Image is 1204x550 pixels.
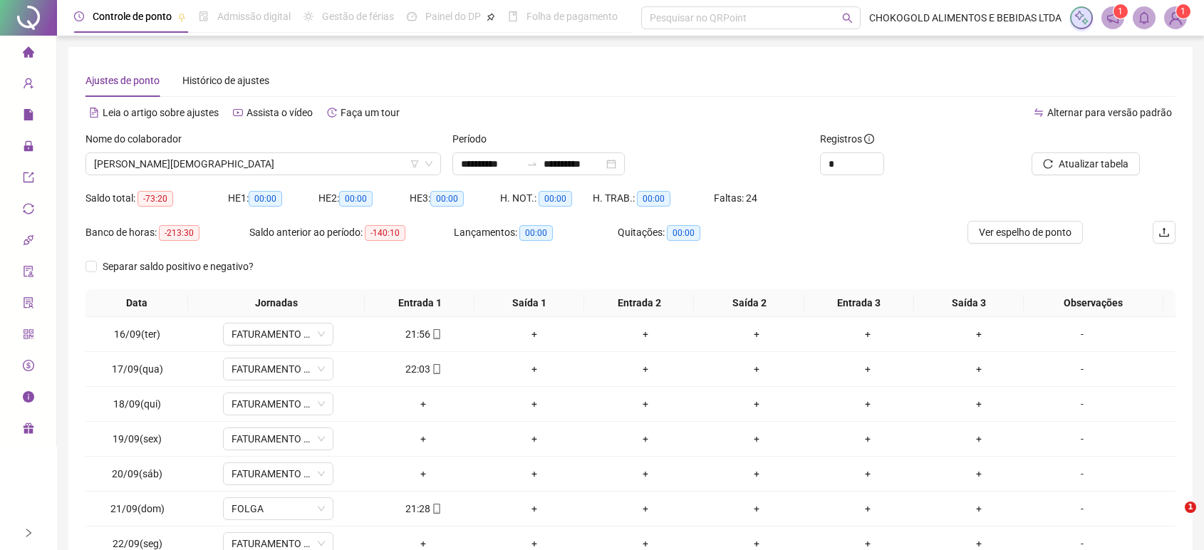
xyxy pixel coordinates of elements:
[869,10,1062,26] span: CHOKOGOLD ALIMENTOS E BEBIDAS LTDA
[1114,4,1128,19] sup: 1
[596,431,695,447] div: +
[410,160,419,168] span: filter
[526,158,538,170] span: swap-right
[519,225,553,241] span: 00:00
[318,190,409,207] div: HE 2:
[596,361,695,377] div: +
[85,73,160,88] div: Ajustes de ponto
[232,393,325,415] span: FATURAMENTO DISTRIBUIDORA
[818,396,918,412] div: +
[23,165,34,194] span: export
[23,228,34,256] span: api
[430,504,442,514] span: mobile
[137,191,173,207] span: -73:20
[1185,502,1196,513] span: 1
[484,396,584,412] div: +
[373,361,473,377] div: 22:03
[407,11,417,21] span: dashboard
[23,134,34,162] span: lock
[110,503,165,514] span: 21/09(dom)
[430,364,442,374] span: mobile
[1040,361,1124,377] div: -
[89,108,99,118] span: file-text
[707,396,806,412] div: +
[85,190,228,207] div: Saldo total:
[23,197,34,225] span: sync
[1165,7,1186,28] img: 14563
[596,396,695,412] div: +
[474,289,584,317] th: Saída 1
[249,224,454,241] div: Saldo anterior ao período:
[23,385,34,413] span: info-circle
[929,326,1029,342] div: +
[425,11,481,22] span: Painel do DP
[593,190,714,207] div: H. TRAB.:
[1024,289,1163,317] th: Observações
[487,13,495,21] span: pushpin
[232,323,325,345] span: FATURAMENTO DISTRIBUIDORA
[317,435,326,443] span: down
[1034,108,1044,118] span: swap
[373,431,473,447] div: +
[317,400,326,408] span: down
[618,224,754,241] div: Quitações:
[373,466,473,482] div: +
[818,361,918,377] div: +
[23,259,34,288] span: audit
[93,11,172,22] span: Controle de ponto
[707,326,806,342] div: +
[1040,501,1124,517] div: -
[303,11,313,21] span: sun
[967,221,1083,244] button: Ver espelho de ponto
[233,108,243,118] span: youtube
[317,365,326,373] span: down
[714,192,757,204] span: Faltas: 24
[249,191,282,207] span: 00:00
[232,428,325,450] span: FATURAMENTO DISTRIBUIDORA
[818,431,918,447] div: +
[365,225,405,241] span: -140:10
[1180,6,1185,16] span: 1
[113,538,162,549] span: 22/09(seg)
[23,71,34,100] span: user-add
[707,501,806,517] div: +
[1040,431,1124,447] div: -
[1047,107,1172,118] span: Alternar para versão padrão
[584,289,694,317] th: Entrada 2
[804,289,914,317] th: Entrada 3
[182,73,269,88] div: Histórico de ajustes
[188,289,365,317] th: Jornadas
[979,224,1071,240] span: Ver espelho de ponto
[864,134,874,144] span: info-circle
[23,40,34,68] span: home
[484,326,584,342] div: +
[1106,11,1119,24] span: notification
[596,466,695,482] div: +
[929,466,1029,482] div: +
[539,191,572,207] span: 00:00
[410,190,500,207] div: HE 3:
[707,466,806,482] div: +
[23,103,34,131] span: file
[929,431,1029,447] div: +
[317,330,326,338] span: down
[707,361,806,377] div: +
[484,466,584,482] div: +
[914,289,1024,317] th: Saída 3
[113,433,162,445] span: 19/09(sex)
[1176,4,1190,19] sup: Atualize o seu contato no menu Meus Dados
[159,225,199,241] span: -213:30
[596,326,695,342] div: +
[24,528,33,538] span: right
[637,191,670,207] span: 00:00
[1074,10,1089,26] img: sparkle-icon.fc2bf0ac1784a2077858766a79e2daf3.svg
[246,107,313,118] span: Assista o vídeo
[526,158,538,170] span: to
[97,259,259,274] span: Separar saldo positivo e negativo?
[667,225,700,241] span: 00:00
[199,11,209,21] span: file-done
[114,328,160,340] span: 16/09(ter)
[1158,227,1170,238] span: upload
[228,190,318,207] div: HE 1:
[317,504,326,513] span: down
